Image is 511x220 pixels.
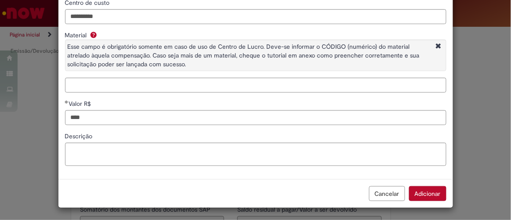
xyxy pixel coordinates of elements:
i: Fechar More information Por question_material [434,42,444,51]
span: Material [65,31,89,39]
input: Valor R$ [65,110,446,125]
button: Cancelar [369,186,405,201]
span: Descrição [65,132,94,140]
span: Valor R$ [69,100,93,108]
span: Esse campo é obrigatório somente em caso de uso de Centro de Lucro. Deve-se informar o CÓDIGO (nu... [68,43,420,68]
input: Material [65,78,446,93]
input: Centro de custo [65,9,446,24]
span: Obrigatório Preenchido [65,100,69,104]
span: Ajuda para Material [88,31,99,38]
button: Adicionar [409,186,446,201]
textarea: Descrição [65,143,446,166]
